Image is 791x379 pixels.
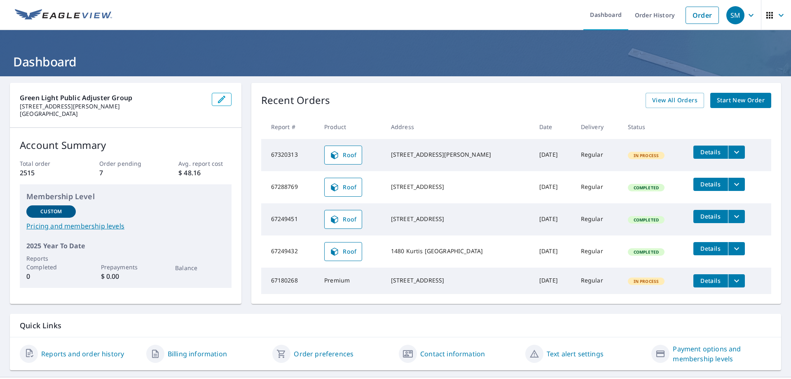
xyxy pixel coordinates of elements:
[391,151,526,159] div: [STREET_ADDRESS][PERSON_NAME]
[533,171,574,203] td: [DATE]
[324,242,362,261] a: Roof
[26,271,76,281] p: 0
[261,268,318,294] td: 67180268
[728,242,745,255] button: filesDropdownBtn-67249432
[15,9,112,21] img: EV Logo
[178,159,231,168] p: Avg. report cost
[698,277,723,285] span: Details
[26,254,76,271] p: Reports Completed
[294,349,353,359] a: Order preferences
[420,349,485,359] a: Contact information
[178,168,231,178] p: $ 48.16
[330,150,357,160] span: Roof
[547,349,604,359] a: Text alert settings
[261,235,318,268] td: 67249432
[728,146,745,159] button: filesDropdownBtn-67320313
[26,221,225,231] a: Pricing and membership levels
[40,208,62,215] p: Custom
[20,103,205,110] p: [STREET_ADDRESS][PERSON_NAME]
[686,7,719,24] a: Order
[20,93,205,103] p: Green Light Public Adjuster Group
[330,247,357,257] span: Roof
[629,153,664,158] span: In Process
[101,263,150,271] p: Prepayments
[652,95,697,106] span: View All Orders
[99,168,152,178] p: 7
[533,235,574,268] td: [DATE]
[391,247,526,255] div: 1480 Kurtis [GEOGRAPHIC_DATA]
[728,178,745,191] button: filesDropdownBtn-67288769
[574,115,621,139] th: Delivery
[646,93,704,108] a: View All Orders
[629,217,664,223] span: Completed
[533,203,574,235] td: [DATE]
[728,210,745,223] button: filesDropdownBtn-67249451
[717,95,765,106] span: Start New Order
[391,215,526,223] div: [STREET_ADDRESS]
[693,210,728,223] button: detailsBtn-67249451
[391,183,526,191] div: [STREET_ADDRESS]
[726,6,744,24] div: SM
[261,115,318,139] th: Report #
[261,139,318,171] td: 67320313
[698,245,723,252] span: Details
[574,203,621,235] td: Regular
[101,271,150,281] p: $ 0.00
[574,268,621,294] td: Regular
[99,159,152,168] p: Order pending
[629,278,664,284] span: In Process
[26,191,225,202] p: Membership Level
[629,185,664,191] span: Completed
[20,110,205,118] p: [GEOGRAPHIC_DATA]
[261,93,330,108] p: Recent Orders
[533,268,574,294] td: [DATE]
[20,138,232,153] p: Account Summary
[330,214,357,224] span: Roof
[20,159,73,168] p: Total order
[574,235,621,268] td: Regular
[324,146,362,165] a: Roof
[324,210,362,229] a: Roof
[574,171,621,203] td: Regular
[673,344,771,364] a: Payment options and membership levels
[621,115,687,139] th: Status
[384,115,533,139] th: Address
[391,276,526,285] div: [STREET_ADDRESS]
[168,349,227,359] a: Billing information
[324,178,362,197] a: Roof
[698,180,723,188] span: Details
[20,320,771,331] p: Quick Links
[261,203,318,235] td: 67249451
[533,115,574,139] th: Date
[693,146,728,159] button: detailsBtn-67320313
[728,274,745,287] button: filesDropdownBtn-67180268
[693,274,728,287] button: detailsBtn-67180268
[533,139,574,171] td: [DATE]
[710,93,771,108] a: Start New Order
[175,264,225,272] p: Balance
[698,212,723,220] span: Details
[261,171,318,203] td: 67288769
[693,178,728,191] button: detailsBtn-67288769
[10,53,781,70] h1: Dashboard
[318,268,384,294] td: Premium
[693,242,728,255] button: detailsBtn-67249432
[629,249,664,255] span: Completed
[20,168,73,178] p: 2515
[698,148,723,156] span: Details
[318,115,384,139] th: Product
[330,182,357,192] span: Roof
[26,241,225,251] p: 2025 Year To Date
[574,139,621,171] td: Regular
[41,349,124,359] a: Reports and order history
